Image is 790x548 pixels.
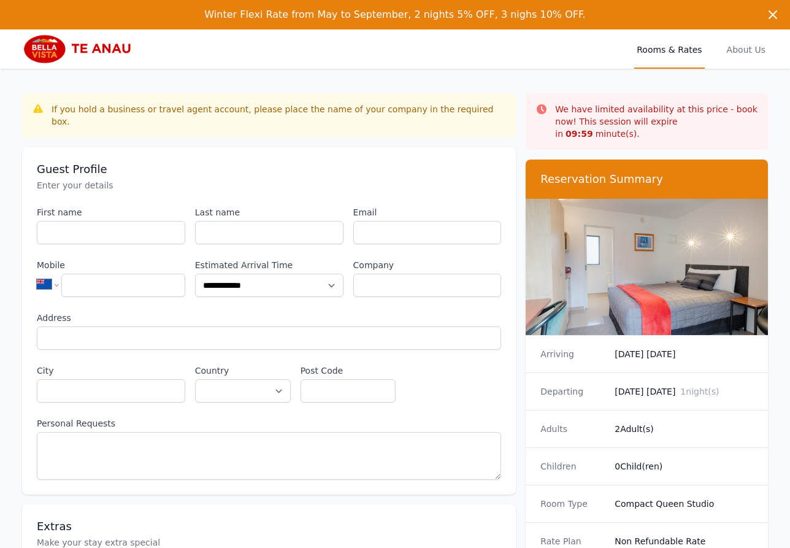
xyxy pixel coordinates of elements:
[195,206,343,218] label: Last name
[540,498,605,510] dt: Room Type
[37,162,501,177] h3: Guest Profile
[540,172,753,187] h3: Reservation Summary
[615,385,753,398] dd: [DATE] [DATE]
[615,348,753,360] dd: [DATE] [DATE]
[37,417,501,430] label: Personal Requests
[540,460,605,473] dt: Children
[615,460,753,473] dd: 0 Child(ren)
[37,519,501,534] h3: Extras
[566,129,593,139] strong: 09 : 59
[615,423,753,435] dd: 2 Adult(s)
[37,312,501,324] label: Address
[526,199,768,335] img: Compact Queen Studio
[195,365,291,377] label: Country
[353,206,502,218] label: Email
[301,365,396,377] label: Post Code
[37,206,185,218] label: First name
[540,348,605,360] dt: Arriving
[353,259,502,271] label: Company
[540,385,605,398] dt: Departing
[22,34,140,64] img: Bella Vista Te Anau
[634,29,704,69] a: Rooms & Rates
[680,387,719,396] span: 1 night(s)
[204,9,585,20] span: Winter Flexi Rate from May to September, 2 nights 5% OFF, 3 nighs 10% OFF.
[540,423,605,435] dt: Adults
[37,365,185,377] label: City
[37,179,501,191] p: Enter your details
[52,103,506,128] div: If you hold a business or travel agent account, please place the name of your company in the requ...
[555,103,758,140] p: We have limited availability at this price - book now! This session will expire in minute(s).
[540,535,605,547] dt: Rate Plan
[195,259,343,271] label: Estimated Arrival Time
[615,498,753,510] dd: Compact Queen Studio
[615,535,753,547] dd: Non Refundable Rate
[37,259,185,271] label: Mobile
[724,29,768,69] a: About Us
